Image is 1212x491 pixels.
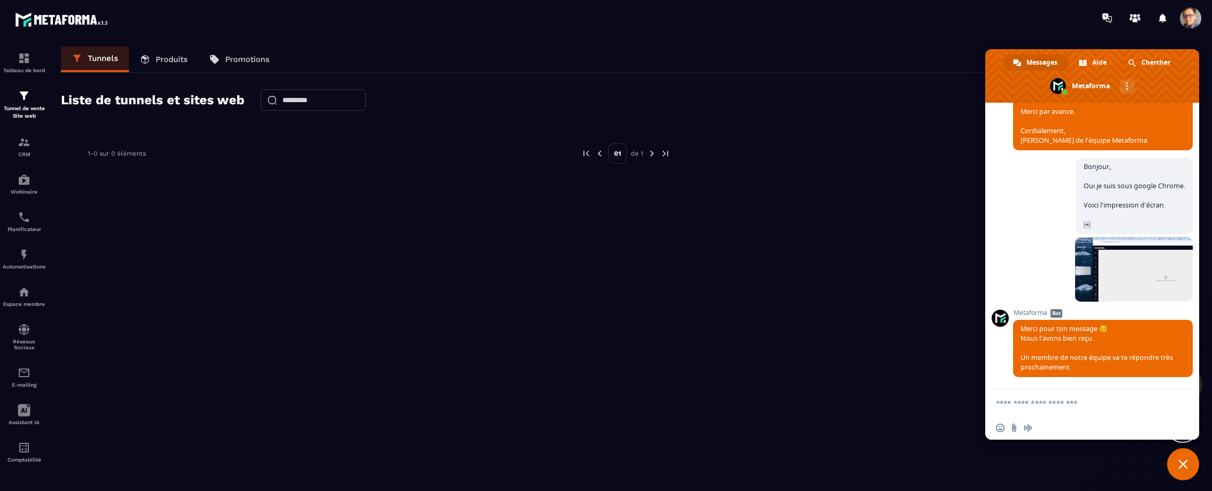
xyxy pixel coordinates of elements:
img: prev [595,149,604,158]
a: schedulerschedulerPlanificateur [3,203,45,240]
div: Autres canaux [1120,79,1134,94]
img: formation [18,52,30,65]
img: email [18,366,30,379]
img: prev [581,149,591,158]
textarea: Entrez votre message... [996,398,1165,408]
a: Tunnels [61,47,129,72]
a: automationsautomationsWebinaire [3,165,45,203]
a: Assistant IA [3,396,45,433]
p: Produits [156,55,188,64]
p: Webinaire [3,189,45,195]
div: Chercher [1118,55,1181,71]
span: Insérer un emoji [996,424,1004,432]
p: Automatisations [3,264,45,270]
p: CRM [3,151,45,157]
img: automations [18,248,30,261]
a: formationformationTableau de bord [3,44,45,81]
p: Assistant IA [3,419,45,425]
span: Message audio [1024,424,1032,432]
img: next [647,149,657,158]
img: formation [18,136,30,149]
img: logo [15,10,111,29]
a: Produits [129,47,198,72]
img: scheduler [18,211,30,224]
a: social-networksocial-networkRéseaux Sociaux [3,315,45,358]
p: Planificateur [3,226,45,232]
p: 1-0 sur 0 éléments [88,150,146,157]
img: accountant [18,441,30,454]
a: automationsautomationsEspace membre [3,278,45,315]
img: automations [18,286,30,298]
p: E-mailing [3,382,45,388]
p: 01 [608,143,627,164]
div: Aide [1069,55,1117,71]
p: Tableau de bord [3,67,45,73]
a: formationformationCRM [3,128,45,165]
p: Tunnel de vente Site web [3,105,45,120]
span: Envoyer un fichier [1010,424,1018,432]
p: Promotions [225,55,270,64]
span: Messages [1026,55,1057,71]
p: Comptabilité [3,457,45,463]
span: Aide [1092,55,1107,71]
p: Tunnels [88,53,118,63]
h2: Liste de tunnels et sites web [61,89,244,111]
span: Bot [1050,309,1062,318]
div: Fermer le chat [1167,448,1199,480]
span: Chercher [1141,55,1170,71]
img: next [661,149,670,158]
p: de 1 [631,149,643,158]
span: Merci pour ton message 😊 Nous l’avons bien reçu. Un membre de notre équipe va te répondre très pr... [1021,324,1173,372]
a: formationformationTunnel de vente Site web [3,81,45,128]
p: Réseaux Sociaux [3,339,45,350]
span: Bonjour, Oui je suis sous google Chrome. Voici l’impression d’écran. ￼ [1084,162,1185,229]
a: Promotions [198,47,280,72]
img: social-network [18,323,30,336]
a: accountantaccountantComptabilité [3,433,45,471]
img: automations [18,173,30,186]
span: Metaforma [1013,309,1193,317]
img: formation [18,89,30,102]
a: automationsautomationsAutomatisations [3,240,45,278]
div: Messages [1003,55,1068,71]
p: Espace membre [3,301,45,307]
a: emailemailE-mailing [3,358,45,396]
